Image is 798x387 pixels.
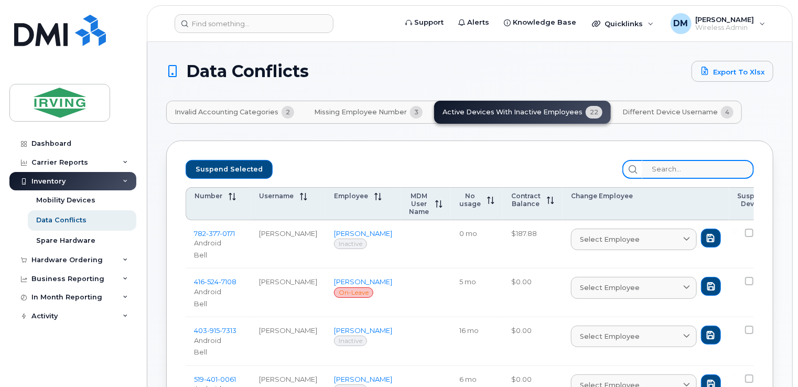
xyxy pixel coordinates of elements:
span: 0061 [218,375,236,383]
span: 403 [194,326,236,335]
span: Inactive [334,336,367,346]
a: Select employee [571,229,697,250]
span: 3 [410,106,423,119]
span: Username [259,192,294,200]
span: MDM User Name [409,192,429,216]
span: 0171 [220,229,235,238]
span: Suspend Selected [196,162,263,177]
span: Change Employee [571,192,633,200]
span: 7313 [220,326,236,335]
span: Suspend Device [738,192,768,208]
td: [PERSON_NAME] [251,220,326,269]
span: 524 [204,277,219,286]
td: [PERSON_NAME] [251,268,326,317]
span: 377 [206,229,220,238]
p: Android [194,238,242,248]
span: 915 [207,326,220,335]
p: Android [194,336,242,346]
a: 4039157313 [194,326,236,335]
td: $187.88 [503,220,563,269]
a: [PERSON_NAME] [334,326,392,335]
td: 16 mo [451,317,503,366]
a: Export to Xlsx [692,61,773,82]
span: 782 [194,229,235,238]
span: Missing Employee Number [314,108,407,116]
span: 2 [282,106,294,119]
span: 519 [194,375,236,383]
span: Inactive [334,239,367,249]
span: 7108 [219,277,236,286]
p: Bell [194,299,242,309]
span: Invalid Accounting Categories [175,108,278,116]
a: [PERSON_NAME] [334,277,392,286]
span: Different Device Username [622,108,718,116]
p: Bell [194,250,242,260]
input: Search... [642,160,754,179]
span: Employee [334,192,368,200]
a: Select employee [571,326,697,347]
a: 4165247108 [194,277,236,286]
td: $0.00 [503,317,563,366]
span: On-Leave [334,287,373,298]
span: Select employee [580,234,640,244]
span: Data Conflicts [186,63,309,79]
span: No usage [459,192,481,208]
p: Android [194,287,242,297]
a: 7823770171 [194,229,235,238]
span: Contract Balance [511,192,541,208]
td: 5 mo [451,268,503,317]
span: 4 [721,106,734,119]
td: [PERSON_NAME] [251,317,326,366]
td: $0.00 [503,268,563,317]
p: Bell [194,347,242,357]
a: [PERSON_NAME] [334,375,392,383]
span: 401 [204,375,218,383]
a: Select employee [571,277,697,298]
span: Select employee [580,283,640,293]
td: 0 mo [451,220,503,269]
a: [PERSON_NAME] [334,229,392,238]
a: 5194010061 [194,375,236,383]
span: Number [195,192,222,200]
span: Select employee [580,331,640,341]
span: 416 [194,277,236,286]
button: Suspend Selected [186,160,273,179]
